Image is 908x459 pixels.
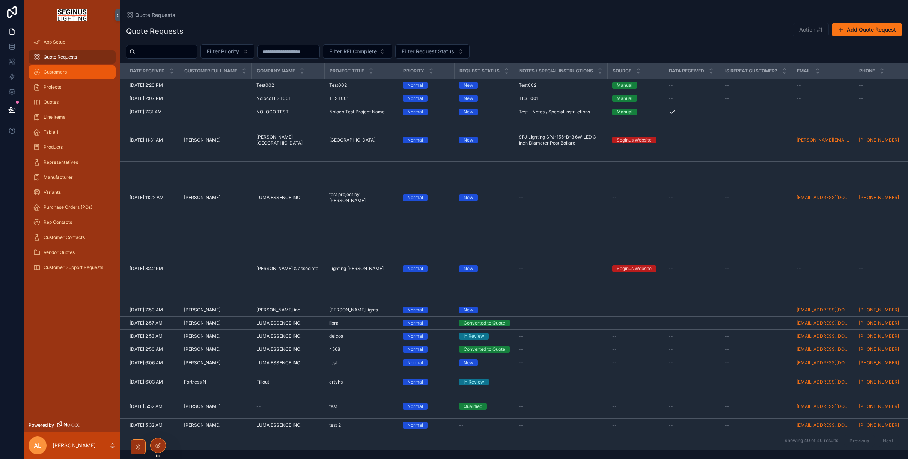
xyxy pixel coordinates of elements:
a: -- [725,109,788,115]
span: Quotes [44,99,59,105]
a: [PHONE_NUMBER] [859,137,906,143]
a: -- [519,346,603,352]
span: -- [669,346,673,352]
a: Test - Notes / Special Instructions [519,109,603,115]
a: Representatives [29,156,116,169]
a: [PHONE_NUMBER] [859,360,899,366]
a: -- [859,95,906,101]
a: Seginus Website [612,265,660,272]
a: [EMAIL_ADDRESS][DOMAIN_NAME] [797,195,850,201]
a: [PHONE_NUMBER] [859,320,899,326]
a: -- [669,266,716,272]
a: -- [725,95,788,101]
span: Test002 [256,82,274,88]
span: delcoa [329,333,343,339]
a: [PHONE_NUMBER] [859,346,906,352]
a: [DATE] 3:42 PM [129,266,175,272]
a: [PERSON_NAME] [184,360,247,366]
a: [EMAIL_ADDRESS][DOMAIN_NAME] [797,307,850,313]
span: -- [797,82,801,88]
a: New [459,307,510,313]
span: -- [725,333,729,339]
a: Test002 [329,82,394,88]
span: -- [519,320,523,326]
span: [DATE] 2:07 PM [129,95,163,101]
a: test [329,360,394,366]
span: -- [669,333,673,339]
a: [PHONE_NUMBER] [859,195,899,201]
a: [EMAIL_ADDRESS][DOMAIN_NAME] [797,346,850,352]
a: [PERSON_NAME] [184,307,247,313]
a: -- [859,266,906,272]
span: Test - Notes / Special Instructions [519,109,590,115]
a: -- [612,360,660,366]
a: [PERSON_NAME][EMAIL_ADDRESS][DOMAIN_NAME] [797,137,850,143]
a: LUMA ESSENCE INC. [256,195,320,201]
span: Quote Requests [44,54,77,60]
a: -- [519,195,603,201]
a: [EMAIL_ADDRESS][DOMAIN_NAME] [797,360,850,366]
button: Select Button [200,44,254,59]
div: Normal [407,379,423,385]
span: LUMA ESSENCE INC. [256,195,301,201]
button: Add Quote Request [832,23,902,36]
a: -- [725,82,788,88]
span: -- [669,195,673,201]
span: [PERSON_NAME] & associate [256,266,318,272]
a: -- [519,266,603,272]
span: -- [797,266,801,272]
span: -- [519,195,523,201]
div: In Review [464,333,484,340]
a: [DATE] 2:57 AM [129,320,175,326]
span: -- [519,266,523,272]
span: -- [669,307,673,313]
span: [DATE] 2:20 PM [129,82,163,88]
a: -- [797,82,850,88]
span: -- [725,307,729,313]
span: LUMA ESSENCE INC. [256,360,301,366]
span: [PERSON_NAME] [184,346,220,352]
span: [PERSON_NAME] [184,360,220,366]
a: Normal [403,320,450,326]
a: New [459,82,510,89]
span: Representatives [44,159,78,165]
a: [DATE] 7:31 AM [129,109,175,115]
span: TEST001 [329,95,349,101]
a: Purchase Orders (POs) [29,201,116,214]
a: NOLOCO TEST [256,109,320,115]
div: New [464,194,473,201]
span: -- [725,360,729,366]
a: -- [725,195,788,201]
span: LUMA ESSENCE INC. [256,320,301,326]
div: Manual [617,95,632,102]
div: Manual [617,109,632,115]
a: SPJ Lighting SPJ-155-B-3 6W LED 3 Inch Diameter Post Bollard [519,134,603,146]
span: Vendor Quotes [44,249,75,255]
a: -- [669,195,716,201]
span: LUMA ESSENCE INC. [256,346,301,352]
span: Variants [44,189,61,195]
span: [PERSON_NAME] inc [256,307,300,313]
span: [GEOGRAPHIC_DATA] [329,137,375,143]
div: Normal [407,346,423,353]
div: Normal [407,359,423,366]
a: Manual [612,95,660,102]
a: [DATE] 11:22 AM [129,195,175,201]
div: Normal [407,194,423,201]
a: [EMAIL_ADDRESS][DOMAIN_NAME] [797,320,850,326]
a: -- [612,346,660,352]
span: Customer Support Requests [44,264,103,270]
a: Variants [29,186,116,199]
a: -- [669,137,716,143]
a: Normal [403,265,450,272]
a: [PHONE_NUMBER] [859,195,906,201]
div: New [464,109,473,115]
a: Normal [403,82,450,89]
a: [PERSON_NAME] [184,137,247,143]
a: Normal [403,307,450,313]
span: [DATE] 7:31 AM [129,109,162,115]
a: Customer Support Requests [29,261,116,274]
div: Normal [407,265,423,272]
